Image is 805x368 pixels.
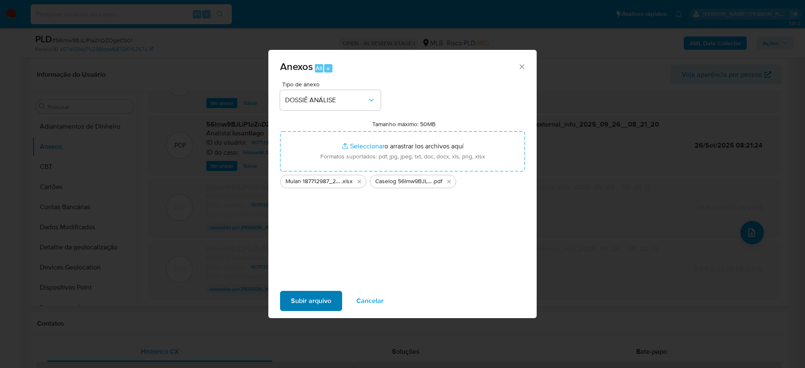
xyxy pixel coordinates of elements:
span: Caselog 56lmw9BJLiP1aZnDZOgeCb01_2025_09_25_12_09_17 [375,177,433,186]
span: .xlsx [341,177,353,186]
button: Eliminar Caselog 56lmw9BJLiP1aZnDZOgeCb01_2025_09_25_12_09_17.pdf [444,176,454,187]
span: Tipo de anexo [282,81,383,87]
span: a [327,64,330,72]
span: Anexos [280,59,313,74]
button: Subir arquivo [280,291,342,311]
span: Subir arquivo [291,292,331,310]
ul: Archivos seleccionados [280,171,525,188]
button: Cancelar [345,291,395,311]
span: Mulan 187712987_2025_09_25_12_04_52 [286,177,341,186]
span: Cancelar [356,292,384,310]
button: Cerrar [518,62,525,70]
button: Eliminar Mulan 187712987_2025_09_25_12_04_52.xlsx [354,176,364,187]
span: DOSSIÊ ANÁLISE [285,96,367,104]
span: .pdf [433,177,442,186]
button: DOSSIÊ ANÁLISE [280,90,381,110]
span: Alt [316,64,322,72]
label: Tamanho máximo: 50MB [372,120,436,128]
